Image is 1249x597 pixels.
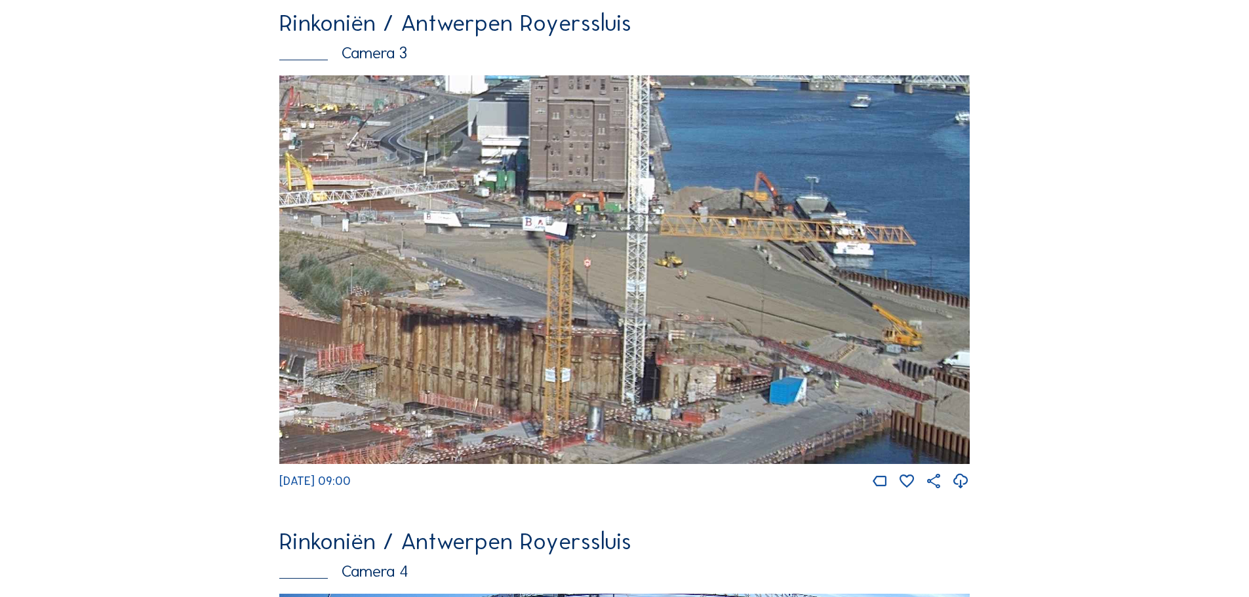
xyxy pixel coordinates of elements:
[279,45,970,62] div: Camera 3
[279,530,970,553] div: Rinkoniën / Antwerpen Royerssluis
[279,564,970,580] div: Camera 4
[279,11,970,35] div: Rinkoniën / Antwerpen Royerssluis
[279,474,351,488] span: [DATE] 09:00
[279,75,970,464] img: Image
